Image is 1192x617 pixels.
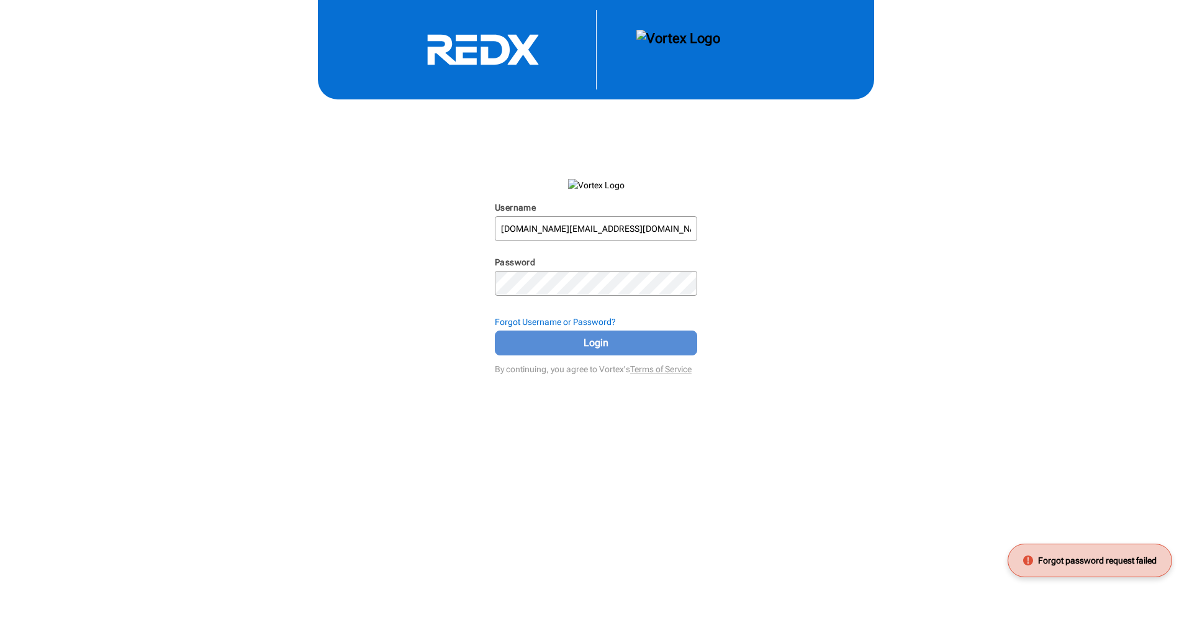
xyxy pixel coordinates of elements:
button: Login [495,331,697,355]
img: Vortex Logo [568,179,625,191]
label: Username [495,203,536,213]
label: Password [495,257,535,267]
div: Forgot Username or Password? [495,316,697,328]
a: Terms of Service [630,364,692,374]
strong: Forgot Username or Password? [495,317,616,327]
span: Forgot password request failed [1038,554,1157,567]
span: Login [510,336,682,350]
img: Vortex Logo [636,30,720,70]
svg: RedX Logo [390,34,576,66]
div: By continuing, you agree to Vortex's [495,358,697,375]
